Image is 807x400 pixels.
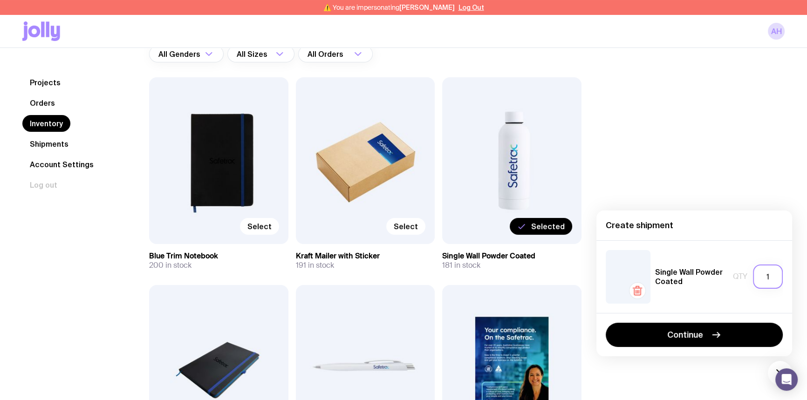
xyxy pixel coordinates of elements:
h3: Blue Trim Notebook [149,251,288,261]
span: 200 in stock [149,261,191,270]
span: Continue [667,329,703,340]
button: Log out [22,176,65,193]
div: Search for option [149,46,224,62]
h3: Single Wall Powder Coated [442,251,581,261]
span: Qty [733,272,747,281]
a: Shipments [22,136,76,152]
span: ⚠️ You are impersonating [323,4,455,11]
a: Projects [22,74,68,91]
span: All Sizes [237,46,269,62]
h4: Create shipment [606,220,783,231]
input: Search for option [269,46,273,62]
span: All Orders [308,46,345,62]
a: Inventory [22,115,70,132]
div: Search for option [227,46,294,62]
div: Search for option [298,46,373,62]
a: Account Settings [22,156,101,173]
div: Open Intercom Messenger [775,368,798,391]
a: AH [768,23,785,40]
button: Continue [606,323,783,347]
input: Search for option [345,46,351,62]
span: 181 in stock [442,261,480,270]
span: Select [394,222,418,231]
span: All Genders [158,46,202,62]
h3: Kraft Mailer with Sticker [296,251,435,261]
span: Selected [531,222,565,231]
a: Orders [22,95,62,111]
span: [PERSON_NAME] [399,4,455,11]
span: 191 in stock [296,261,334,270]
h5: Single Wall Powder Coated [655,267,728,286]
span: Select [247,222,272,231]
button: Log Out [458,4,484,11]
